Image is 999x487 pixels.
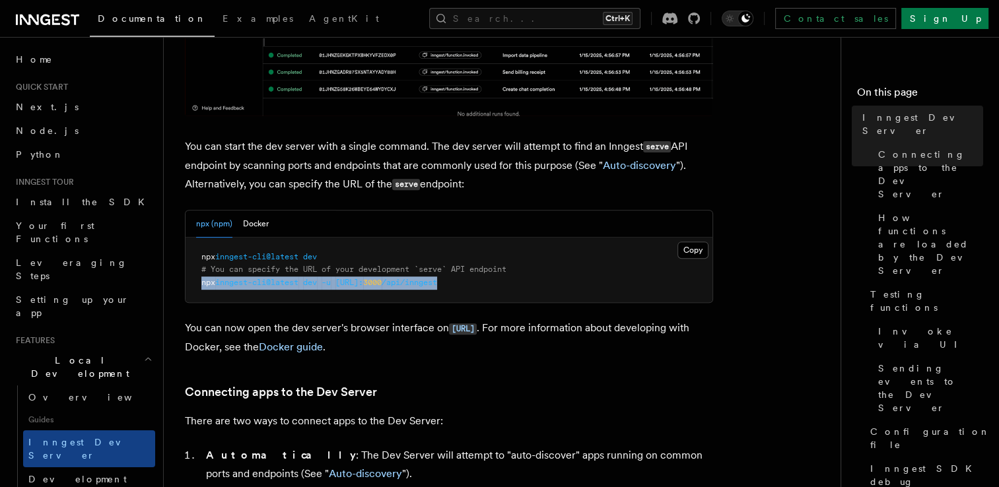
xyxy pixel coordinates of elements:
span: # You can specify the URL of your development `serve` API endpoint [201,265,506,274]
a: Install the SDK [11,190,155,214]
span: Examples [223,13,293,24]
li: : The Dev Server will attempt to "auto-discover" apps running on common ports and endpoints (See ... [202,446,713,483]
span: /api/inngest [382,278,437,287]
code: [URL] [449,323,477,335]
a: Connecting apps to the Dev Server [185,383,377,401]
span: Invoke via UI [878,325,983,351]
span: Overview [28,392,164,403]
span: Quick start [11,82,68,92]
a: Sending events to the Dev Server [873,356,983,420]
span: Sending events to the Dev Server [878,362,983,414]
span: inngest-cli@latest [215,278,298,287]
span: How functions are loaded by the Dev Server [878,211,983,277]
a: Sign Up [901,8,988,29]
span: AgentKit [309,13,379,24]
button: Copy [677,242,708,259]
button: Local Development [11,348,155,385]
a: How functions are loaded by the Dev Server [873,206,983,282]
p: You can start the dev server with a single command. The dev server will attempt to find an Innges... [185,137,713,194]
a: Invoke via UI [873,319,983,356]
span: Home [16,53,53,66]
span: Inngest Dev Server [862,111,983,137]
a: Your first Functions [11,214,155,251]
span: Next.js [16,102,79,112]
a: Documentation [90,4,215,37]
span: Testing functions [870,288,983,314]
a: Inngest Dev Server [23,430,155,467]
a: Testing functions [865,282,983,319]
a: Connecting apps to the Dev Server [873,143,983,206]
span: Connecting apps to the Dev Server [878,148,983,201]
a: Home [11,48,155,71]
a: Auto-discovery [603,159,676,172]
a: Setting up your app [11,288,155,325]
button: npx (npm) [196,211,232,238]
strong: Automatically [206,449,356,461]
span: -u [322,278,331,287]
span: Local Development [11,354,144,380]
a: Configuration file [865,420,983,457]
span: npx [201,278,215,287]
span: Node.js [16,125,79,136]
span: dev [303,252,317,261]
span: Install the SDK [16,197,153,207]
button: Search...Ctrl+K [429,8,640,29]
a: Inngest Dev Server [857,106,983,143]
a: Next.js [11,95,155,119]
span: 3000 [363,278,382,287]
a: Contact sales [775,8,896,29]
span: npx [201,252,215,261]
span: inngest-cli@latest [215,252,298,261]
a: Auto-discovery [329,467,402,480]
button: Toggle dark mode [722,11,753,26]
button: Docker [243,211,269,238]
p: You can now open the dev server's browser interface on . For more information about developing wi... [185,319,713,356]
span: dev [303,278,317,287]
a: Node.js [11,119,155,143]
span: Configuration file [870,425,990,451]
span: Setting up your app [16,294,129,318]
span: Your first Functions [16,220,94,244]
code: serve [643,141,671,152]
span: Inngest Dev Server [28,437,141,461]
span: Leveraging Steps [16,257,127,281]
span: Features [11,335,55,346]
kbd: Ctrl+K [603,12,633,25]
span: Inngest tour [11,177,74,187]
p: There are two ways to connect apps to the Dev Server: [185,412,713,430]
code: serve [392,179,420,190]
a: Examples [215,4,301,36]
a: Docker guide [259,341,323,353]
span: Guides [23,409,155,430]
a: Overview [23,385,155,409]
h4: On this page [857,84,983,106]
a: Leveraging Steps [11,251,155,288]
span: Python [16,149,64,160]
a: [URL] [449,321,477,334]
span: Documentation [98,13,207,24]
a: Python [11,143,155,166]
span: [URL]: [335,278,363,287]
a: AgentKit [301,4,387,36]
